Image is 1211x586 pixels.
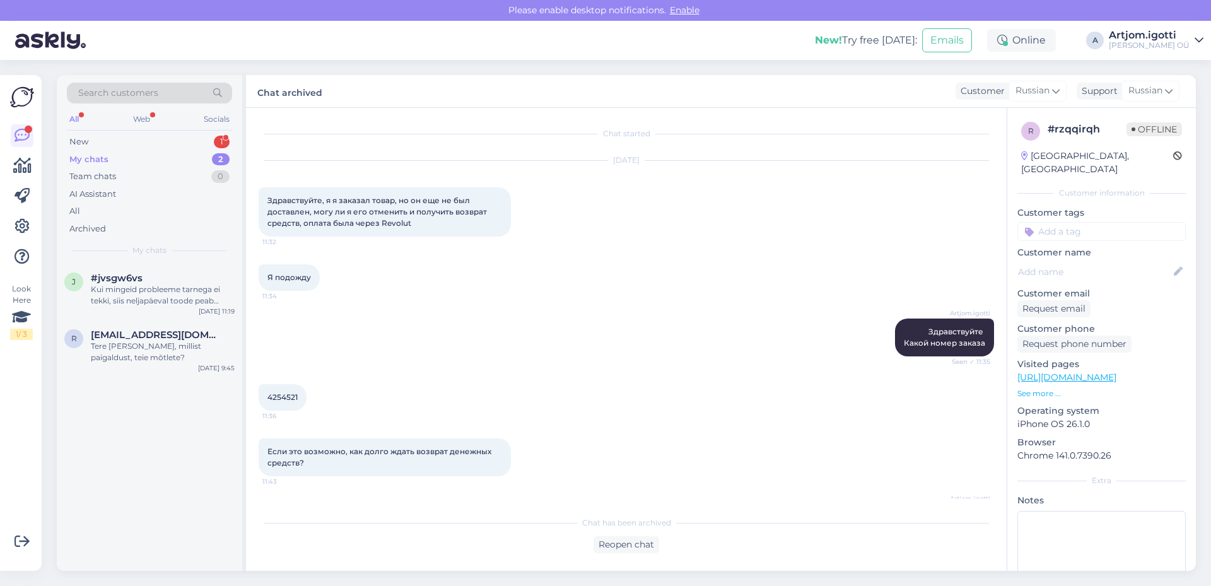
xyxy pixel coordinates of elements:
[267,272,311,282] span: Я подожду
[1126,122,1182,136] span: Offline
[69,223,106,235] div: Archived
[259,155,994,166] div: [DATE]
[1017,475,1186,486] div: Extra
[267,447,493,467] span: Если это возможно, как долго ждать возврат денежных средств?
[1017,222,1186,241] input: Add a tag
[1015,84,1050,98] span: Russian
[69,153,108,166] div: My chats
[1048,122,1126,137] div: # rzqqirqh
[257,83,322,100] label: Chat archived
[1017,246,1186,259] p: Customer name
[72,277,76,286] span: j
[10,85,34,109] img: Askly Logo
[1017,436,1186,449] p: Browser
[1017,388,1186,399] p: See more ...
[1028,126,1034,136] span: r
[91,329,222,341] span: rynss@hotmail.com
[198,363,235,373] div: [DATE] 9:45
[1086,32,1104,49] div: A
[267,196,489,228] span: Здравствуйте, я я заказал товар, но он еще не был доставлен, могу ли я его отменить и получить во...
[262,477,310,486] span: 11:43
[1017,287,1186,300] p: Customer email
[1017,418,1186,431] p: iPhone OS 26.1.0
[1017,322,1186,336] p: Customer phone
[987,29,1056,52] div: Online
[259,128,994,139] div: Chat started
[956,85,1005,98] div: Customer
[1017,206,1186,220] p: Customer tags
[904,327,985,348] span: Здравствуйте Какой номер заказа
[1109,30,1190,40] div: Artjom.igotti
[91,272,143,284] span: #jvsgw6vs
[132,245,167,256] span: My chats
[199,307,235,316] div: [DATE] 11:19
[582,517,671,529] span: Chat has been archived
[1017,336,1132,353] div: Request phone number
[1017,187,1186,199] div: Customer information
[1109,30,1203,50] a: Artjom.igotti[PERSON_NAME] OÜ
[1018,265,1171,279] input: Add name
[943,357,990,366] span: Seen ✓ 11:35
[69,136,88,148] div: New
[943,308,990,318] span: Artjom.igotti
[131,111,153,127] div: Web
[922,28,972,52] button: Emails
[1017,449,1186,462] p: Chrome 141.0.7390.26
[815,33,917,48] div: Try free [DATE]:
[1021,149,1173,176] div: [GEOGRAPHIC_DATA], [GEOGRAPHIC_DATA]
[69,205,80,218] div: All
[91,284,235,307] div: Kui mingeid probleeme tarnega ei tekki, siis neljapäeval toode peab [PERSON_NAME] poes, oleneb mi...
[212,153,230,166] div: 2
[666,4,703,16] span: Enable
[815,34,842,46] b: New!
[211,170,230,183] div: 0
[1017,494,1186,507] p: Notes
[69,170,116,183] div: Team chats
[10,283,33,340] div: Look Here
[1017,404,1186,418] p: Operating system
[69,188,116,201] div: AI Assistant
[262,237,310,247] span: 11:32
[594,536,659,553] div: Reopen chat
[201,111,232,127] div: Socials
[1077,85,1118,98] div: Support
[67,111,81,127] div: All
[267,392,298,402] span: 4254521
[71,334,77,343] span: r
[1017,300,1091,317] div: Request email
[1017,372,1116,383] a: [URL][DOMAIN_NAME]
[78,86,158,100] span: Search customers
[91,341,235,363] div: Tere [PERSON_NAME], millist paigaldust, teie mõtlete?
[10,329,33,340] div: 1 / 3
[214,136,230,148] div: 1
[943,494,990,503] span: Artjom.igotti
[1109,40,1190,50] div: [PERSON_NAME] OÜ
[262,291,310,301] span: 11:34
[1128,84,1162,98] span: Russian
[1017,358,1186,371] p: Visited pages
[262,411,310,421] span: 11:36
